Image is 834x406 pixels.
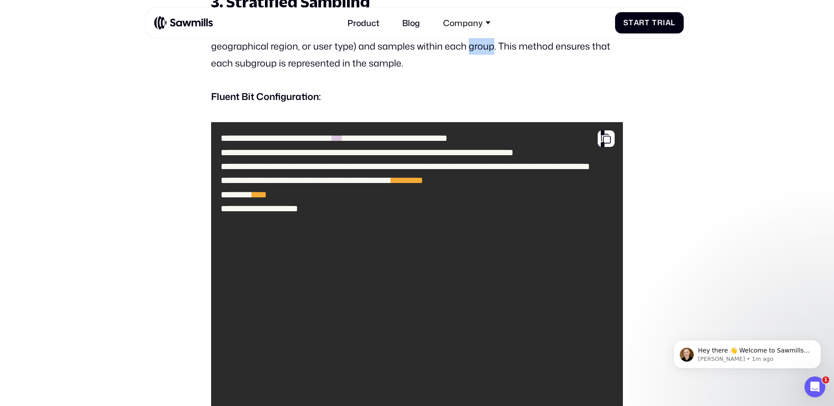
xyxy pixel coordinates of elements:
iframe: Intercom live chat [804,376,825,397]
span: 1 [822,376,829,383]
a: Product [341,11,386,34]
div: Company [443,18,483,28]
span: t [629,18,634,27]
span: t [645,18,650,27]
span: l [671,18,675,27]
a: Blog [396,11,427,34]
span: i [663,18,665,27]
strong: Fluent Bit Configuration: [211,90,321,103]
span: r [657,18,663,27]
iframe: Intercom notifications message [660,322,834,383]
div: Company [437,11,496,34]
span: r [639,18,645,27]
p: Stratified sampling divides logs into groups (strata) based on certain criteria (such as log leve... [211,21,623,72]
span: a [665,18,671,27]
span: T [652,18,657,27]
a: StartTrial [615,12,684,33]
span: S [623,18,629,27]
span: a [634,18,639,27]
